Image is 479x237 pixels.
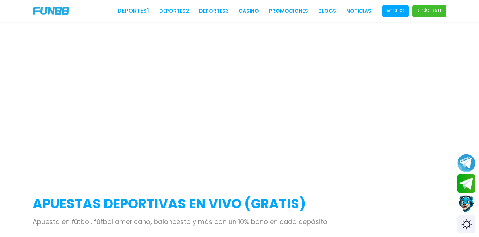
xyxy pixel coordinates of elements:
[457,215,475,233] div: Switch theme
[159,7,189,15] a: Deportes2
[33,217,446,226] p: Apuesta en fútbol, fútbol americano, baloncesto y más con un 10% bono en cada depósito
[457,195,475,213] button: Contact customer service
[239,7,259,15] a: CASINO
[457,174,475,193] button: Join telegram
[318,7,336,15] a: BLOGS
[269,7,308,15] a: Promociones
[387,8,404,14] p: Acceso
[346,7,371,15] a: NOTICIAS
[199,7,229,15] a: Deportes3
[117,7,149,15] a: Deportes1
[33,194,446,214] h2: APUESTAS DEPORTIVAS EN VIVO (gratis)
[417,8,442,14] p: Regístrate
[457,154,475,172] button: Join telegram channel
[33,7,69,15] img: Company Logo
